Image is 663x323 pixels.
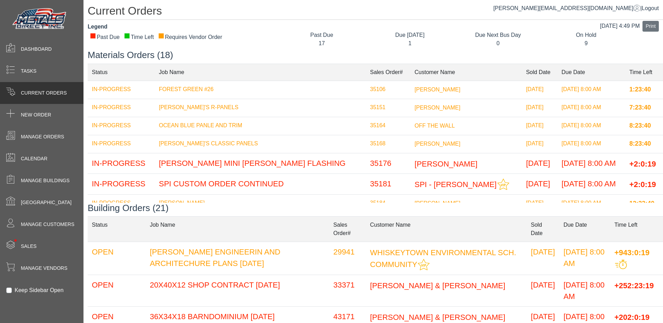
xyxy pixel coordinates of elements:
[415,122,455,128] span: OFF THE WALL
[557,135,625,153] td: [DATE] 8:00 AM
[21,155,47,162] span: Calendar
[329,242,366,275] td: 29941
[522,174,557,195] td: [DATE]
[629,122,651,129] span: 8:23:40
[88,135,155,153] td: IN-PROGRESS
[371,39,449,48] div: 1
[21,177,70,184] span: Manage Buildings
[155,195,366,213] td: [PERSON_NAME]
[370,248,516,269] span: WHISKEYTOWN ENVIRONMENTAL SCH. COMMUNITY
[366,195,410,213] td: 35184
[547,31,625,39] div: On Hold
[146,216,329,242] td: Job Name
[21,265,67,272] span: Manage Vendors
[10,6,70,32] img: Metals Direct Inc Logo
[625,64,663,81] td: Time Left
[459,39,537,48] div: 0
[366,216,527,242] td: Customer Name
[88,174,155,195] td: IN-PROGRESS
[415,200,461,206] span: [PERSON_NAME]
[642,5,659,11] span: Logout
[459,31,537,39] div: Due Next Bus Day
[88,64,155,81] td: Status
[559,242,610,275] td: [DATE] 8:00 AM
[366,117,410,135] td: 35164
[124,33,130,38] div: ■
[366,135,410,153] td: 35168
[21,221,74,228] span: Manage Customers
[493,5,640,11] a: [PERSON_NAME][EMAIL_ADDRESS][DOMAIN_NAME]
[88,203,663,213] h3: Building Orders (21)
[21,111,51,119] span: New Order
[283,31,360,39] div: Past Due
[158,33,222,41] div: Requires Vendor Order
[88,24,107,30] strong: Legend
[493,4,659,13] div: |
[629,159,656,168] span: +2:0:19
[88,81,155,99] td: IN-PROGRESS
[88,216,146,242] td: Status
[522,135,557,153] td: [DATE]
[155,81,366,99] td: FOREST GREEN #26
[410,64,522,81] td: Customer Name
[415,180,497,189] span: SPI - [PERSON_NAME]
[21,243,37,250] span: Sales
[366,99,410,117] td: 35151
[90,33,120,41] div: Past Due
[614,313,649,321] span: +202:0:19
[527,242,559,275] td: [DATE]
[155,64,366,81] td: Job Name
[88,153,155,174] td: IN-PROGRESS
[559,275,610,306] td: [DATE] 8:00 AM
[21,199,72,206] span: [GEOGRAPHIC_DATA]
[547,39,625,48] div: 9
[88,242,146,275] td: OPEN
[7,229,24,252] span: •
[15,286,64,294] label: Keep Sidebar Open
[88,50,663,60] h3: Materials Orders (18)
[629,180,656,189] span: +2:0:19
[557,153,625,174] td: [DATE] 8:00 AM
[21,46,52,53] span: Dashboard
[557,99,625,117] td: [DATE] 8:00 AM
[629,140,651,147] span: 8:23:40
[615,260,627,269] img: This order should be prioritized
[522,195,557,213] td: [DATE]
[522,64,557,81] td: Sold Date
[610,216,663,242] td: Time Left
[88,275,146,306] td: OPEN
[614,281,654,290] span: +252:23:19
[557,174,625,195] td: [DATE] 8:00 AM
[629,200,654,207] span: 12:23:40
[158,33,164,38] div: ■
[370,281,505,290] span: [PERSON_NAME] & [PERSON_NAME]
[21,133,64,140] span: Manage Orders
[146,242,329,275] td: [PERSON_NAME] ENGINEERIN AND ARCHITECHURE PLANS [DATE]
[559,216,610,242] td: Due Date
[370,313,505,321] span: [PERSON_NAME] & [PERSON_NAME]
[146,275,329,306] td: 20X40X12 SHOP CONTRACT [DATE]
[527,275,559,306] td: [DATE]
[557,195,625,213] td: [DATE] 8:00 AM
[88,117,155,135] td: IN-PROGRESS
[88,4,663,20] h1: Current Orders
[90,33,96,38] div: ■
[527,216,559,242] td: Sold Date
[283,39,360,48] div: 17
[522,117,557,135] td: [DATE]
[88,195,155,213] td: IN-PROGRESS
[124,33,154,41] div: Time Left
[155,135,366,153] td: [PERSON_NAME]'S CLASSIC PANELS
[600,23,640,29] span: [DATE] 4:49 PM
[366,64,410,81] td: Sales Order#
[366,174,410,195] td: 35181
[155,153,366,174] td: [PERSON_NAME] MINI [PERSON_NAME] FLASHING
[21,67,37,75] span: Tasks
[155,117,366,135] td: OCEAN BLUE PANLE AND TRIM
[522,99,557,117] td: [DATE]
[642,21,659,32] button: Print
[415,86,461,92] span: [PERSON_NAME]
[155,99,366,117] td: [PERSON_NAME]'S R-PANELS
[415,140,461,146] span: [PERSON_NAME]
[366,81,410,99] td: 35106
